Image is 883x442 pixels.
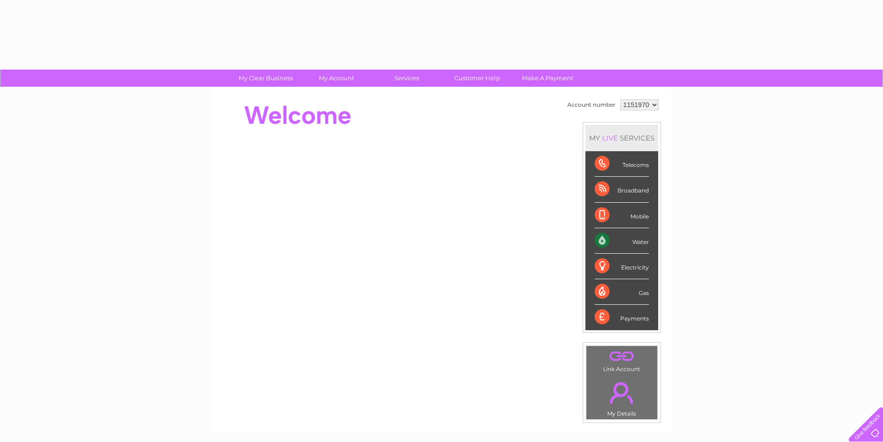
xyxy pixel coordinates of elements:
div: Water [595,228,649,254]
div: Telecoms [595,151,649,177]
a: My Clear Business [228,70,304,87]
a: . [589,377,655,409]
a: Services [368,70,445,87]
a: Make A Payment [509,70,586,87]
div: Gas [595,279,649,305]
div: LIVE [600,134,620,142]
a: . [589,348,655,365]
div: Mobile [595,203,649,228]
td: Link Account [586,346,658,375]
td: My Details [586,374,658,420]
div: MY SERVICES [585,125,658,151]
div: Payments [595,305,649,330]
div: Electricity [595,254,649,279]
div: Broadband [595,177,649,202]
td: Account number [565,97,618,113]
a: Customer Help [439,70,515,87]
a: My Account [298,70,375,87]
